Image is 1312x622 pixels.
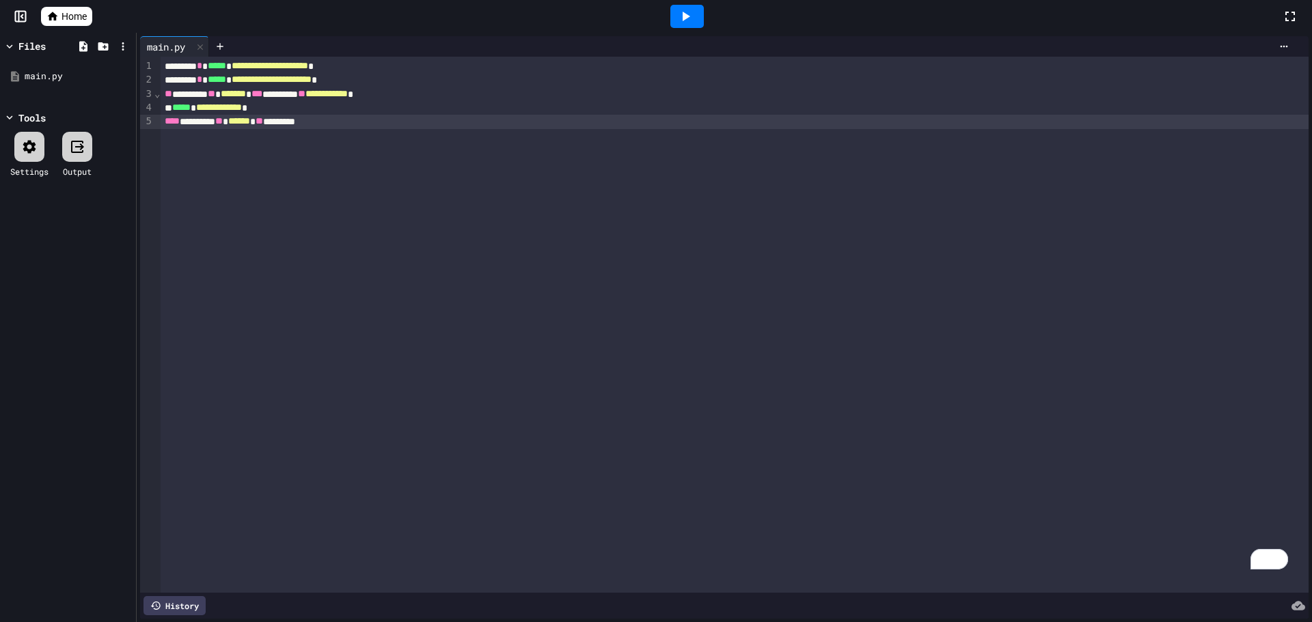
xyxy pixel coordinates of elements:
div: History [143,596,206,615]
div: 2 [140,73,154,87]
div: Output [63,165,92,178]
div: 1 [140,59,154,73]
span: Fold line [154,88,161,99]
div: 5 [140,115,154,128]
div: main.py [140,40,192,54]
div: Settings [10,165,49,178]
div: main.py [25,70,131,83]
iframe: chat widget [1199,508,1298,566]
div: 3 [140,87,154,101]
a: Home [41,7,92,26]
div: main.py [140,36,209,57]
div: To enrich screen reader interactions, please activate Accessibility in Grammarly extension settings [161,57,1309,593]
div: Tools [18,111,46,125]
span: Home [61,10,87,23]
div: Files [18,39,46,53]
iframe: chat widget [1255,567,1298,608]
div: 4 [140,101,154,115]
